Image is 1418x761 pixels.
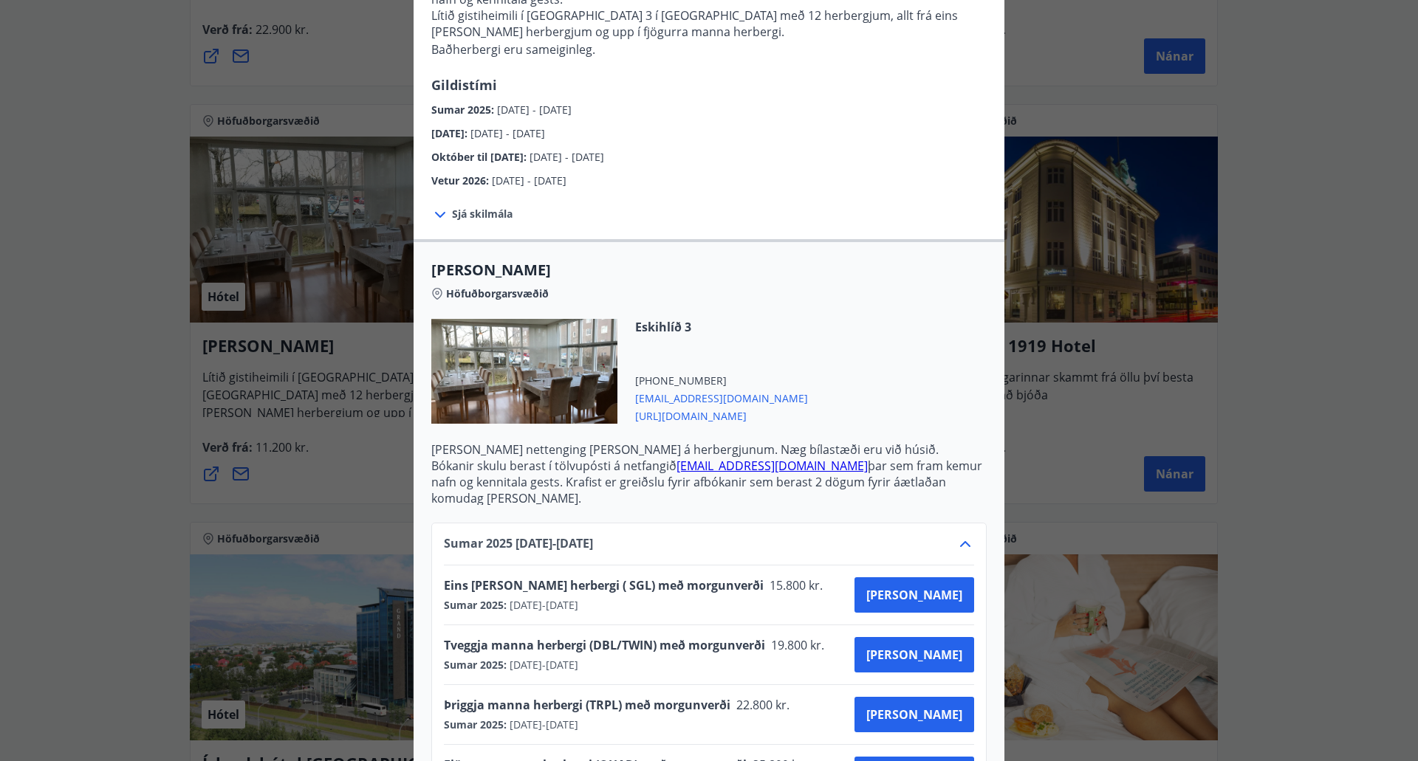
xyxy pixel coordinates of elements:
span: [DATE] : [431,126,470,140]
span: [DATE] - [DATE] [530,150,604,164]
span: [DATE] - [DATE] [492,173,566,187]
span: Október til [DATE] : [431,150,530,164]
span: Höfuðborgarsvæðið [446,286,549,301]
a: [EMAIL_ADDRESS][DOMAIN_NAME] [677,458,868,474]
p: Bókanir skulu berast í tölvupósti á netfangið þar sem fram kemur nafn og kennitala gests. Krafist... [431,458,987,506]
span: [PHONE_NUMBER] [635,373,808,388]
span: Eskihlíð 3 [635,319,808,335]
span: Sumar 2025 [DATE] - [DATE] [444,535,593,553]
span: [DATE] - [DATE] [470,126,545,140]
span: [DATE] - [DATE] [497,103,572,117]
span: [PERSON_NAME] [431,260,987,280]
span: Sumar 2025 : [431,103,497,117]
p: Lítið gistiheimili í [GEOGRAPHIC_DATA] 3 í [GEOGRAPHIC_DATA] með 12 herbergjum, allt frá eins [PE... [431,7,987,58]
span: Sjá skilmála [452,207,513,221]
span: [URL][DOMAIN_NAME] [635,406,808,424]
span: Gildistími [431,76,497,94]
span: Vetur 2026 : [431,173,492,187]
span: [EMAIL_ADDRESS][DOMAIN_NAME] [635,388,808,406]
p: [PERSON_NAME] nettenging [PERSON_NAME] á herbergjunum. Næg bílastæði eru við húsið. [431,441,987,458]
